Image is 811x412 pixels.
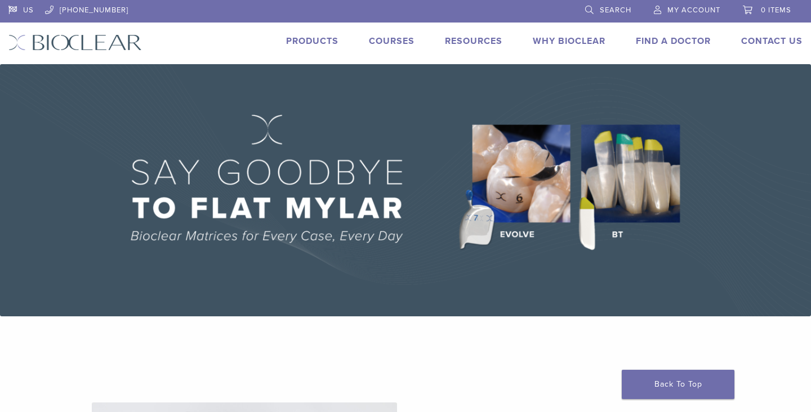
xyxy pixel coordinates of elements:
[761,6,791,15] span: 0 items
[600,6,631,15] span: Search
[741,35,803,47] a: Contact Us
[667,6,720,15] span: My Account
[622,370,734,399] a: Back To Top
[636,35,711,47] a: Find A Doctor
[369,35,415,47] a: Courses
[286,35,338,47] a: Products
[533,35,605,47] a: Why Bioclear
[8,34,142,51] img: Bioclear
[445,35,502,47] a: Resources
